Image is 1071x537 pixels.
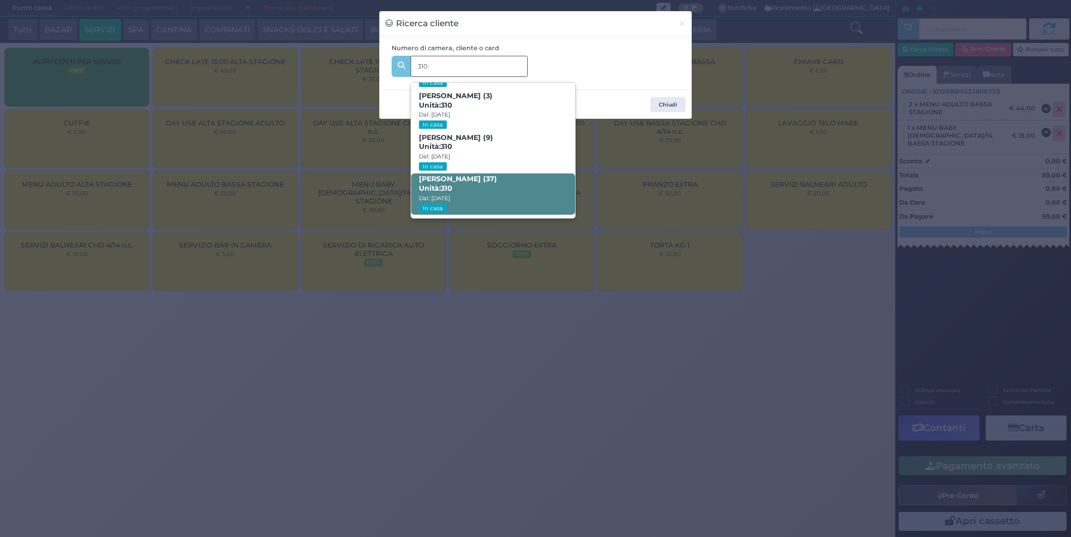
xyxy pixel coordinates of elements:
small: In casa [419,120,446,129]
small: In casa [419,162,446,171]
small: In casa [419,204,446,212]
label: Numero di camera, cliente o card [392,43,499,53]
span: × [678,17,686,30]
b: [PERSON_NAME] (9) [419,133,493,151]
h3: Ricerca cliente [385,17,459,30]
input: Es. 'Mario Rossi', '220' o '108123234234' [411,56,528,77]
small: In casa [419,79,446,87]
b: [PERSON_NAME] (37) [419,175,497,192]
b: [PERSON_NAME] (3) [419,91,493,109]
span: Unità: [419,184,452,193]
small: Dal: [DATE] [419,111,450,118]
strong: 310 [441,101,452,109]
strong: 310 [441,142,452,151]
small: Dal: [DATE] [419,153,450,160]
span: Unità: [419,142,452,152]
button: Chiudi [650,97,686,113]
button: Chiudi [672,11,692,36]
small: Dal: [DATE] [419,195,450,202]
span: Unità: [419,101,452,110]
strong: 310 [441,184,452,192]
